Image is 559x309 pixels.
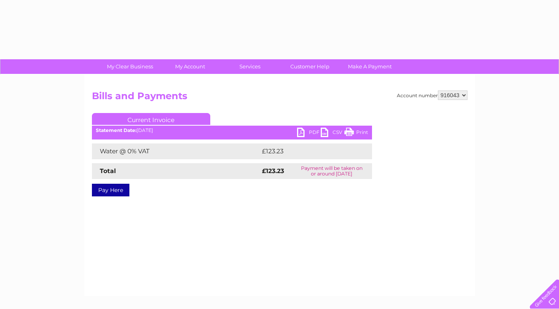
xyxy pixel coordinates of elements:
[277,59,342,74] a: Customer Help
[337,59,402,74] a: Make A Payment
[92,128,372,133] div: [DATE]
[321,128,344,139] a: CSV
[262,167,284,175] strong: £123.23
[260,143,357,159] td: £123.23
[100,167,116,175] strong: Total
[297,128,321,139] a: PDF
[92,113,210,125] a: Current Invoice
[97,59,163,74] a: My Clear Business
[217,59,282,74] a: Services
[96,127,136,133] b: Statement Date:
[157,59,222,74] a: My Account
[292,163,372,179] td: Payment will be taken on or around [DATE]
[344,128,368,139] a: Print
[92,184,129,196] a: Pay Here
[397,90,467,100] div: Account number
[92,90,467,106] h2: Bills and Payments
[92,143,260,159] td: Water @ 0% VAT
